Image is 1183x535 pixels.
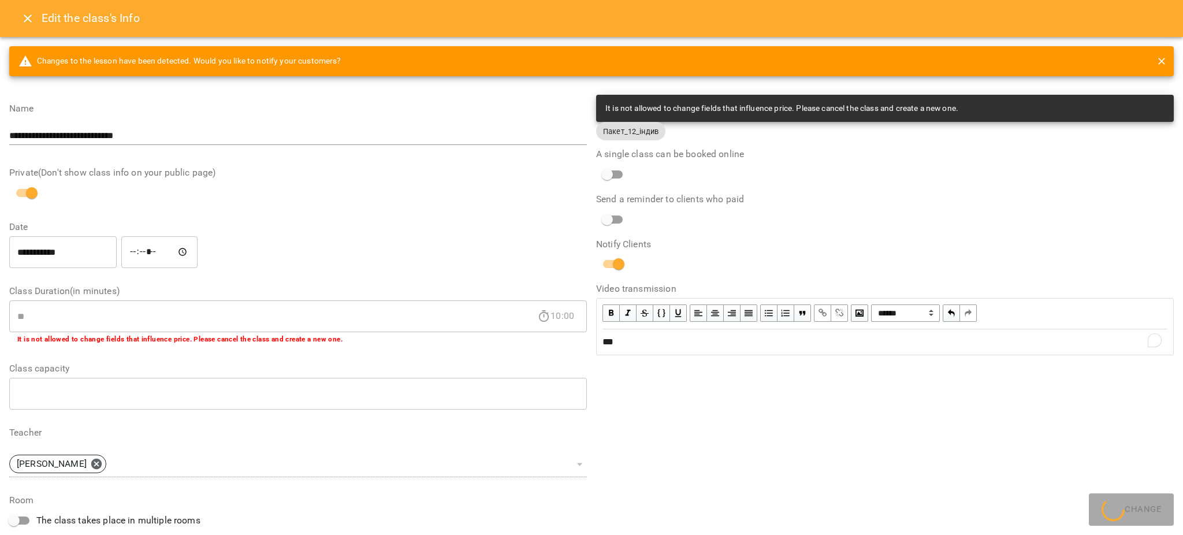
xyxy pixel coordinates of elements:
[9,168,587,177] label: Private(Don't show class info on your public page)
[943,304,960,322] button: Undo
[724,304,741,322] button: Align Right
[602,304,620,322] button: Bold
[596,195,1174,204] label: Send a reminder to clients who paid
[596,150,1174,159] label: A single class can be booked online
[637,304,653,322] button: Strikethrough
[851,304,868,322] button: Image
[9,104,587,113] label: Name
[794,304,811,322] button: Blockquote
[42,9,140,27] h6: Edit the class's Info
[871,304,940,322] select: Block type
[36,514,200,527] span: The class takes place in multiple rooms
[9,287,587,296] label: Class Duration(in minutes)
[814,304,831,322] button: Link
[760,304,777,322] button: UL
[690,304,707,322] button: Align Left
[871,304,940,322] span: Normal
[596,126,665,137] span: Пакет_12_індив
[960,304,977,322] button: Redo
[653,304,670,322] button: Monospace
[9,364,587,373] label: Class capacity
[707,304,724,322] button: Align Center
[605,98,958,119] div: It is not allowed to change fields that influence price. Please cancel the class and create a new...
[17,457,87,471] p: [PERSON_NAME]
[17,335,343,343] b: It is not allowed to change fields that influence price. Please cancel the class and create a new...
[596,240,1174,249] label: Notify Clients
[14,5,42,32] button: Close
[741,304,757,322] button: Align Justify
[18,54,341,68] span: Changes to the lesson have been detected. Would you like to notify your customers?
[620,304,637,322] button: Italic
[9,428,587,437] label: Teacher
[9,496,587,505] label: Room
[597,330,1173,354] div: To enrich screen reader interactions, please activate Accessibility in Grammarly extension settings
[831,304,848,322] button: Remove Link
[9,455,106,473] div: [PERSON_NAME]
[9,222,587,232] label: Date
[777,304,794,322] button: OL
[670,304,687,322] button: Underline
[1154,54,1169,69] button: close
[596,284,1174,293] label: Video transmission
[9,451,587,477] div: [PERSON_NAME]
